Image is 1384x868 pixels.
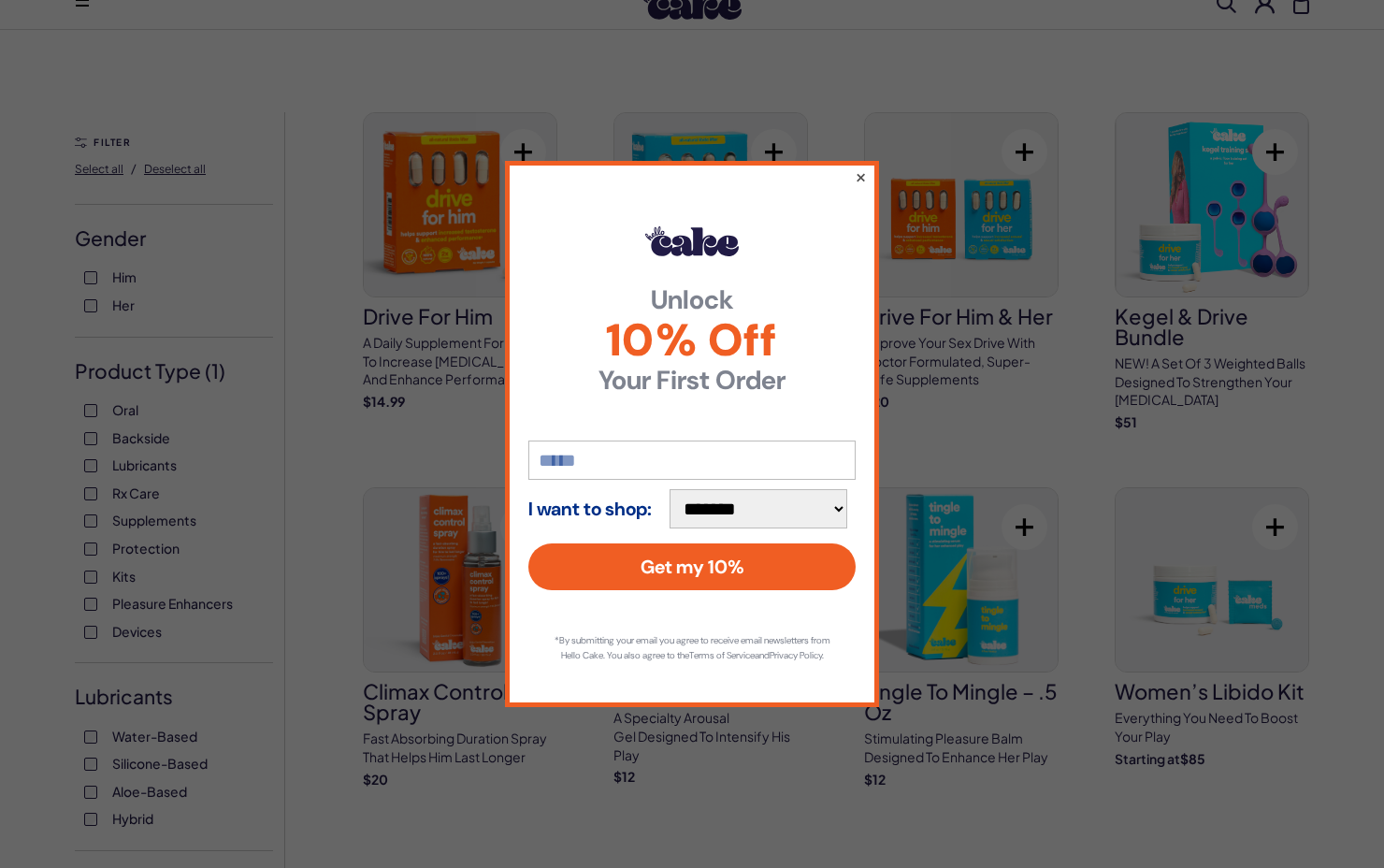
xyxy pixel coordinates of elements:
strong: Unlock [528,287,856,313]
p: *By submitting your email you agree to receive email newsletters from Hello Cake. You also agree ... [547,633,837,663]
a: Terms of Service [689,649,755,661]
a: Privacy Policy [770,649,822,661]
span: 10% Off [528,318,856,363]
button: × [855,166,867,188]
img: Hello Cake [645,226,739,256]
strong: Your First Order [528,368,856,394]
button: Get my 10% [528,543,856,590]
strong: I want to shop: [528,499,652,519]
